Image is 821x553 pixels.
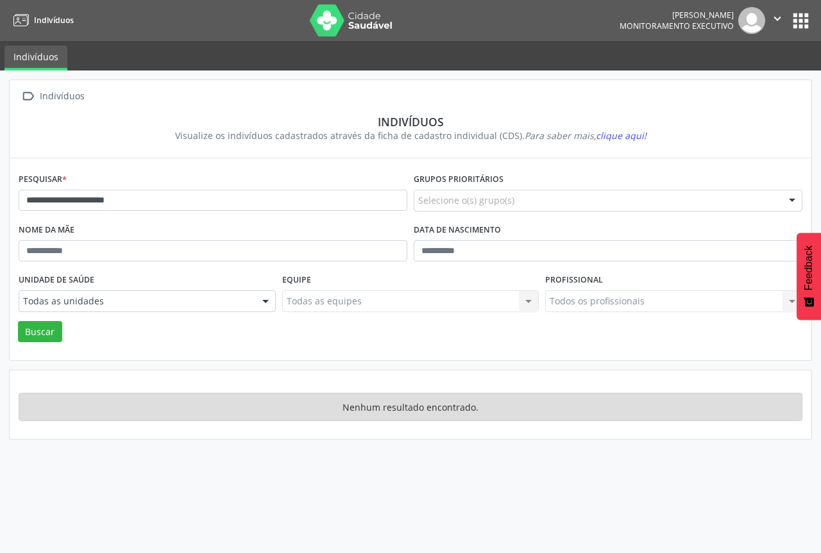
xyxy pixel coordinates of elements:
label: Nome da mãe [19,220,74,240]
label: Grupos prioritários [414,170,504,190]
span: Feedback [803,245,815,290]
i: Para saber mais, [525,129,647,142]
span: Todas as unidades [23,295,250,308]
span: Monitoramento Executivo [620,21,734,31]
button: Buscar [18,321,62,343]
label: Pesquisar [19,170,67,190]
i:  [770,12,784,26]
i:  [19,87,37,106]
label: Equipe [282,270,311,290]
a: Indivíduos [4,45,67,70]
div: Nenhum resultado encontrado. [19,393,802,421]
a:  Indivíduos [19,87,87,106]
div: [PERSON_NAME] [620,10,734,21]
button: apps [790,10,812,32]
span: clique aqui! [596,129,647,142]
label: Data de nascimento [414,220,501,240]
label: Profissional [545,270,603,290]
span: Indivíduos [34,15,74,26]
button: Feedback - Mostrar pesquisa [797,233,821,320]
div: Indivíduos [28,115,793,129]
img: img [738,7,765,34]
button:  [765,7,790,34]
label: Unidade de saúde [19,270,94,290]
div: Indivíduos [37,87,87,106]
div: Visualize os indivíduos cadastrados através da ficha de cadastro individual (CDS). [28,129,793,142]
a: Indivíduos [9,10,74,31]
span: Selecione o(s) grupo(s) [418,194,514,207]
